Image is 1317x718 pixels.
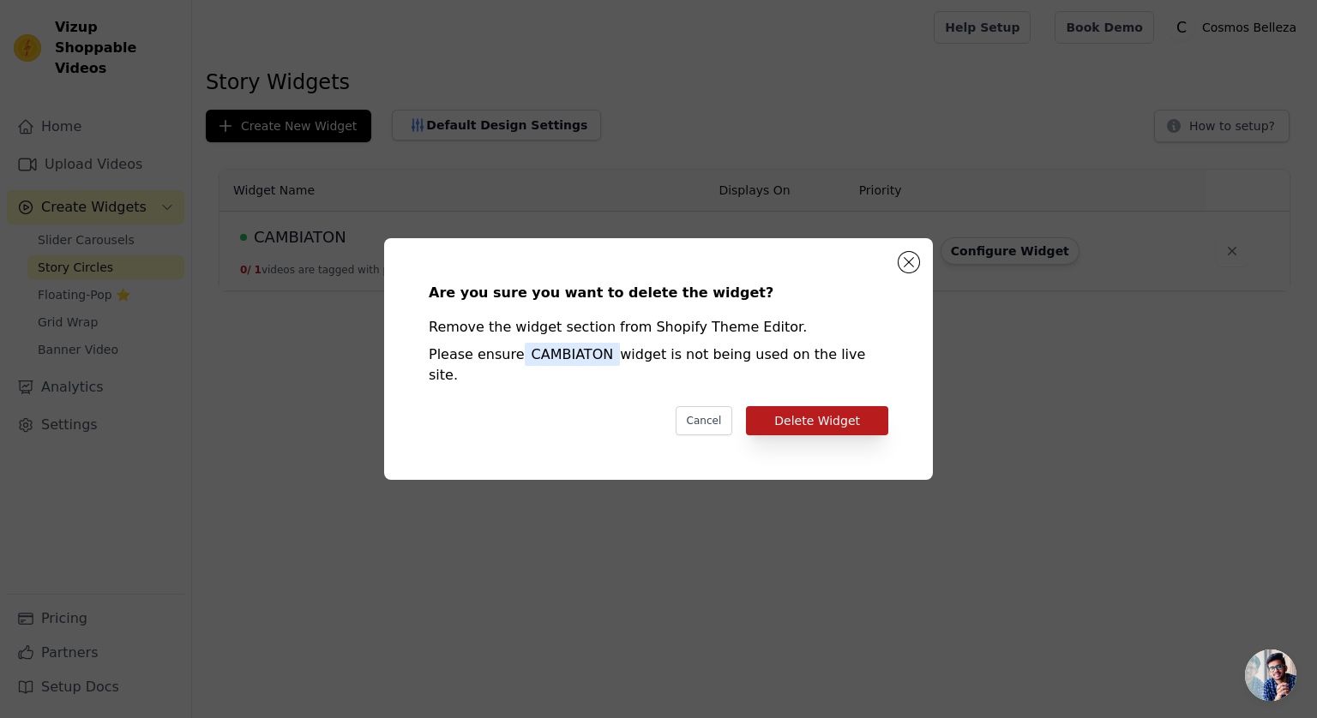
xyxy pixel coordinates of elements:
a: Chat abierto [1245,649,1296,701]
button: Cancel [676,406,733,435]
div: Please ensure widget is not being used on the live site. [429,344,888,386]
span: CAMBIATON [525,343,621,366]
div: Are you sure you want to delete the widget? [429,283,888,303]
div: Remove the widget section from Shopify Theme Editor. [429,317,888,338]
button: Delete Widget [746,406,888,435]
button: Close modal [899,252,919,272]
